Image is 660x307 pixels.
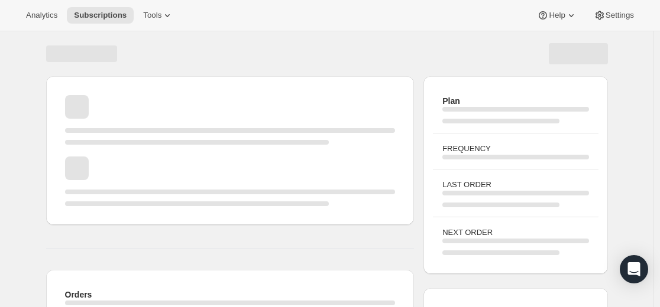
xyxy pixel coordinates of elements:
[74,11,127,20] span: Subscriptions
[620,255,648,283] div: Open Intercom Messenger
[442,179,588,191] h3: LAST ORDER
[136,7,180,24] button: Tools
[442,143,588,155] h3: FREQUENCY
[587,7,641,24] button: Settings
[67,7,134,24] button: Subscriptions
[530,7,584,24] button: Help
[442,227,588,239] h3: NEXT ORDER
[143,11,161,20] span: Tools
[65,289,396,301] h2: Orders
[549,11,565,20] span: Help
[26,11,57,20] span: Analytics
[442,95,588,107] h2: Plan
[19,7,64,24] button: Analytics
[606,11,634,20] span: Settings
